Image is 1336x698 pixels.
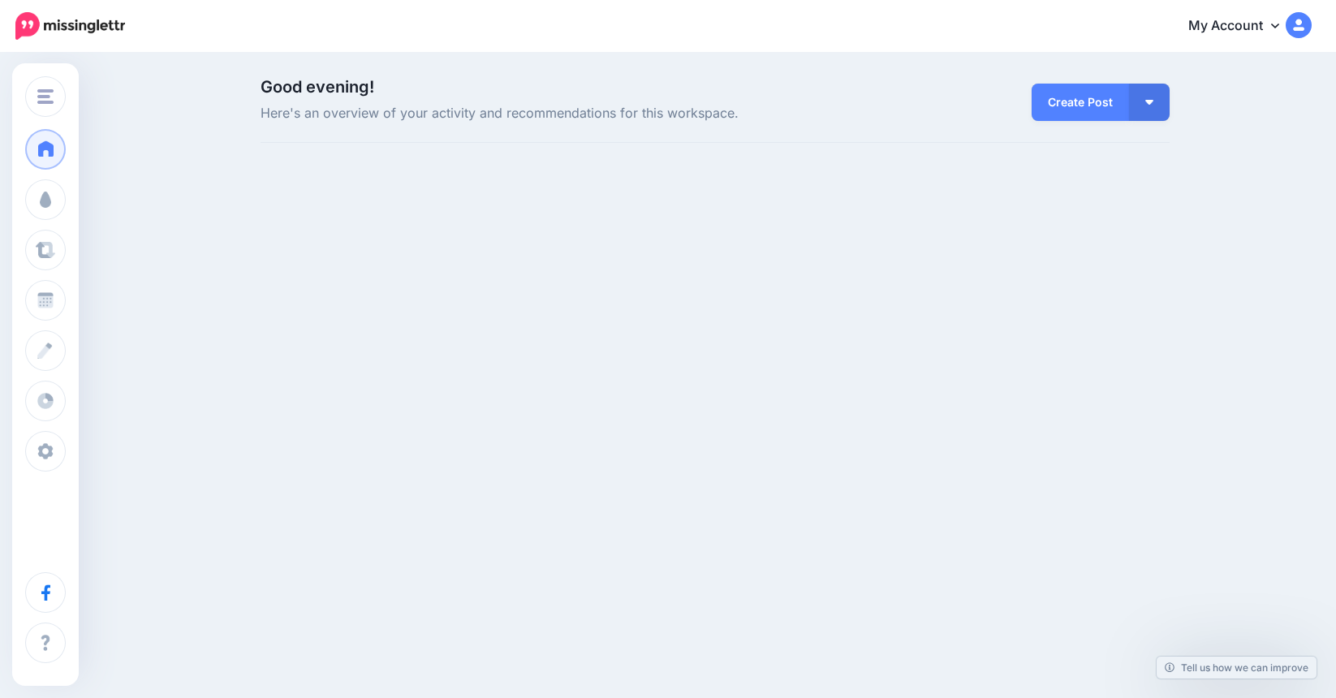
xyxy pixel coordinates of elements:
a: My Account [1172,6,1312,46]
span: Good evening! [261,77,374,97]
a: Create Post [1032,84,1129,121]
img: Missinglettr [15,12,125,40]
img: menu.png [37,89,54,104]
a: Tell us how we can improve [1157,657,1317,679]
img: arrow-down-white.png [1145,100,1153,105]
span: Here's an overview of your activity and recommendations for this workspace. [261,103,859,124]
